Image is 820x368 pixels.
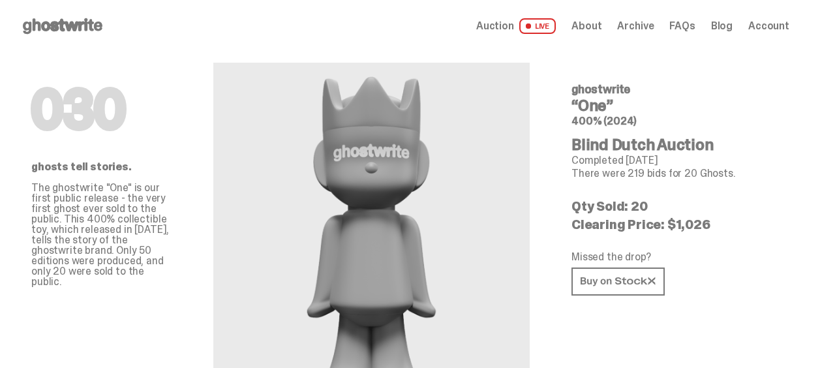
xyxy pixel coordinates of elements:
[571,218,779,231] p: Clearing Price: $1,026
[571,114,637,128] span: 400% (2024)
[571,168,779,179] p: There were 219 bids for 20 Ghosts.
[31,183,172,287] p: The ghostwrite "One" is our first public release - the very first ghost ever sold to the public. ...
[571,137,779,153] h4: Blind Dutch Auction
[617,21,654,31] a: Archive
[476,21,514,31] span: Auction
[669,21,695,31] a: FAQs
[711,21,733,31] a: Blog
[31,84,172,136] h1: 030
[571,200,779,213] p: Qty Sold: 20
[748,21,789,31] a: Account
[519,18,556,34] span: LIVE
[571,21,601,31] a: About
[571,98,779,114] h4: “One”
[571,155,779,166] p: Completed [DATE]
[571,82,630,97] span: ghostwrite
[31,162,172,172] p: ghosts tell stories.
[476,18,556,34] a: Auction LIVE
[571,252,779,262] p: Missed the drop?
